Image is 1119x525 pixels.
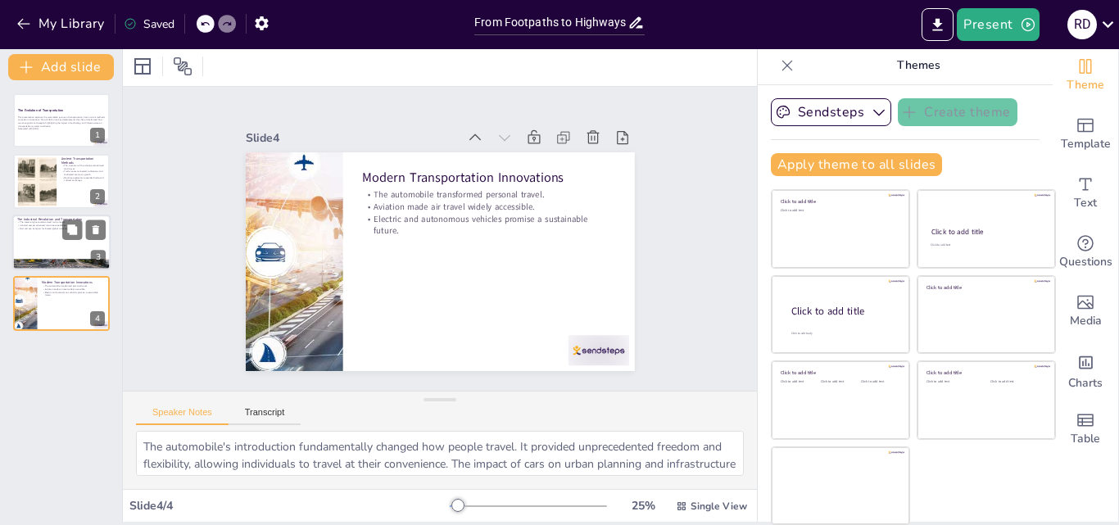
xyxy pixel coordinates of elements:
[1053,223,1118,282] div: Get real-time input from your audience
[17,224,106,227] p: Ironclad vessels advanced maritime capabilities.
[1067,10,1097,39] div: R D
[429,168,493,418] p: Aviation made air travel widely accessible.
[926,380,978,384] div: Click to add text
[1067,76,1104,94] span: Theme
[86,220,106,239] button: Delete Slide
[528,68,587,278] div: Slide 4
[405,163,482,415] p: Electric and autonomous vehicles promise a sustainable future.
[791,305,896,319] div: Click to add title
[861,380,898,384] div: Click to add text
[1059,253,1112,271] span: Questions
[898,98,1017,126] button: Create theme
[771,98,891,126] button: Sendsteps
[623,498,663,514] div: 25 %
[17,221,106,224] p: The steam engine revolutionized rail transport.
[922,8,954,41] button: Export to PowerPoint
[42,285,105,288] p: The automobile transformed personal travel.
[1053,105,1118,164] div: Add ready made slides
[13,154,110,208] div: 2
[18,115,105,128] p: This presentation explores the remarkable journey of transportation, from ancient methods to mode...
[474,11,627,34] input: Insert title
[800,46,1036,85] p: Themes
[18,109,63,113] strong: The Evolution of Transportation
[771,153,942,176] button: Apply theme to all slides
[931,227,1040,237] div: Click to add title
[1068,374,1103,392] span: Charts
[1053,164,1118,223] div: Add text boxes
[90,189,105,204] div: 2
[926,369,1044,376] div: Click to add title
[781,209,898,213] div: Click to add text
[926,283,1044,290] div: Click to add title
[781,380,818,384] div: Click to add text
[136,407,229,425] button: Speaker Notes
[129,53,156,79] div: Layout
[17,217,106,222] p: The Industrial Revolution and Transportation
[1053,46,1118,105] div: Change the overall theme
[8,54,114,80] button: Add slide
[990,380,1042,384] div: Click to add text
[12,11,111,37] button: My Library
[12,215,111,270] div: 3
[1070,312,1102,330] span: Media
[1067,8,1097,41] button: R D
[90,128,105,143] div: 1
[781,369,898,376] div: Click to add title
[229,407,301,425] button: Transcript
[1053,341,1118,400] div: Add charts and graphs
[61,156,105,165] p: Ancient Transportation Methods
[90,311,105,326] div: 4
[13,276,110,330] div: 4
[1061,135,1111,153] span: Template
[821,380,858,384] div: Click to add text
[42,280,105,285] p: Modern Transportation Innovations
[1053,282,1118,341] div: Add images, graphics, shapes or video
[17,227,106,230] p: Rail and sea transport facilitated global trade networks.
[129,498,450,514] div: Slide 4 / 4
[61,170,105,175] p: Trade routes connected civilizations and facilitated economic growth.
[442,170,505,420] p: The automobile transformed personal travel.
[91,250,106,265] div: 3
[791,332,895,336] div: Click to add body
[13,93,110,147] div: 1
[957,8,1039,41] button: Present
[691,500,747,513] span: Single View
[18,128,105,131] p: Generated with [URL]
[1074,194,1097,212] span: Text
[931,243,1040,247] div: Click to add text
[781,198,898,205] div: Click to add title
[1053,400,1118,459] div: Add a table
[1071,430,1100,448] span: Table
[173,57,193,76] span: Position
[61,164,105,170] p: The invention of the wheel revolutionized land travel.
[61,175,105,181] p: Maritime exploration expanded trade and cultural exchanges.
[455,174,525,424] p: Modern Transportation Innovations
[136,431,744,476] textarea: The automobile's introduction fundamentally changed how people travel. It provided unprecedented ...
[124,16,174,32] div: Saved
[42,291,105,296] p: Electric and autonomous vehicles promise a sustainable future.
[62,220,82,239] button: Duplicate Slide
[42,288,105,292] p: Aviation made air travel widely accessible.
